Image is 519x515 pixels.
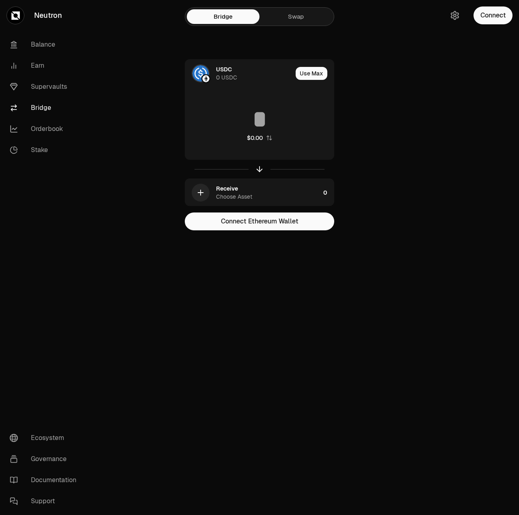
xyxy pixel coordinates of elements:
a: Orderbook [3,118,88,139]
a: Support [3,491,88,512]
a: Balance [3,34,88,55]
img: Ethereum Logo [202,75,210,82]
div: 0 USDC [216,73,237,82]
a: Stake [3,139,88,161]
a: Ecosystem [3,427,88,448]
div: ReceiveChoose Asset [185,179,320,206]
div: $0.00 [247,134,263,142]
a: Governance [3,448,88,470]
a: Documentation [3,470,88,491]
a: Supervaults [3,76,88,97]
a: Bridge [187,9,259,24]
button: Connect Ethereum Wallet [185,212,334,230]
a: Swap [259,9,332,24]
a: Earn [3,55,88,76]
img: USDC Logo [192,65,209,82]
a: Bridge [3,97,88,118]
div: 0 [323,179,334,206]
div: Choose Asset [216,193,252,201]
button: Connect [474,6,513,24]
button: $0.00 [247,134,272,142]
button: Use Max [296,67,327,80]
button: ReceiveChoose Asset0 [185,179,334,206]
div: USDC LogoEthereum LogoUSDC0 USDC [185,60,292,87]
div: Receive [216,185,238,193]
div: USDC [216,65,232,73]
